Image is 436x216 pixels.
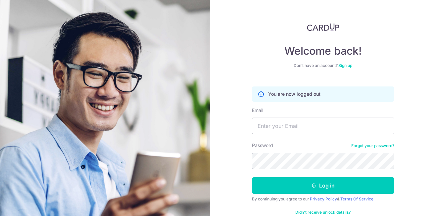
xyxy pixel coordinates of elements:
[252,63,394,68] div: Don’t have an account?
[268,91,320,97] p: You are now logged out
[252,196,394,202] div: By continuing you agree to our &
[295,210,351,215] a: Didn't receive unlock details?
[351,143,394,148] a: Forgot your password?
[252,177,394,194] button: Log in
[252,142,273,149] label: Password
[252,118,394,134] input: Enter your Email
[252,44,394,58] h4: Welcome back!
[307,23,339,31] img: CardUp Logo
[310,196,337,201] a: Privacy Policy
[338,63,352,68] a: Sign up
[340,196,373,201] a: Terms Of Service
[252,107,263,114] label: Email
